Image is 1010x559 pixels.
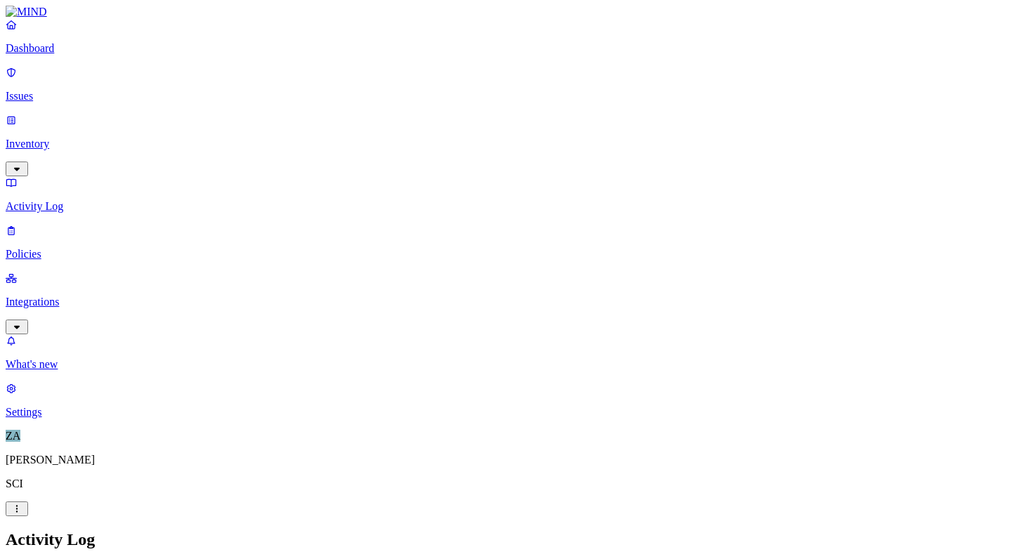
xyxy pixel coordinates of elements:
[6,530,1004,549] h2: Activity Log
[6,18,1004,55] a: Dashboard
[6,358,1004,371] p: What's new
[6,334,1004,371] a: What's new
[6,6,47,18] img: MIND
[6,224,1004,261] a: Policies
[6,176,1004,213] a: Activity Log
[6,200,1004,213] p: Activity Log
[6,272,1004,332] a: Integrations
[6,478,1004,490] p: SCI
[6,454,1004,466] p: [PERSON_NAME]
[6,66,1004,103] a: Issues
[6,430,20,442] span: ZA
[6,6,1004,18] a: MIND
[6,114,1004,174] a: Inventory
[6,42,1004,55] p: Dashboard
[6,138,1004,150] p: Inventory
[6,296,1004,308] p: Integrations
[6,90,1004,103] p: Issues
[6,406,1004,419] p: Settings
[6,248,1004,261] p: Policies
[6,382,1004,419] a: Settings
